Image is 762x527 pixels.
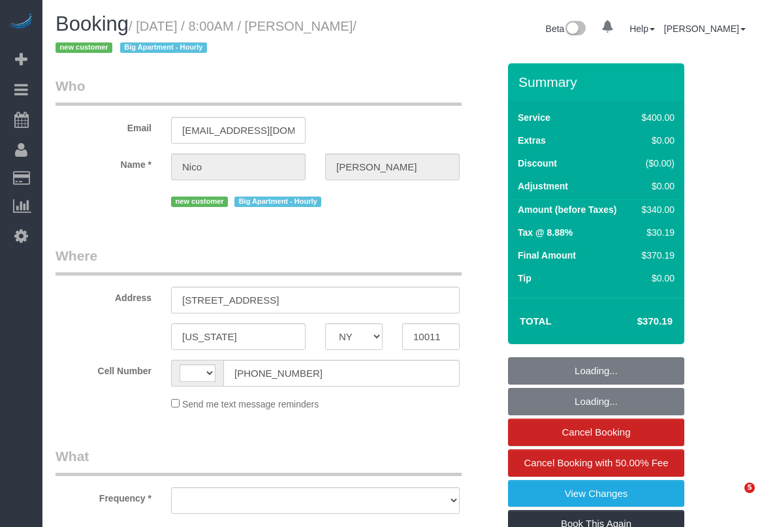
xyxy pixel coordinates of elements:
label: Discount [518,157,557,170]
legend: What [56,447,462,476]
div: $0.00 [637,272,675,285]
img: New interface [564,21,586,38]
input: First Name [171,153,306,180]
label: Email [46,117,161,135]
label: Frequency * [46,487,161,505]
div: $0.00 [637,180,675,193]
a: View Changes [508,480,684,507]
label: Extras [518,134,546,147]
label: Amount (before Taxes) [518,203,616,216]
legend: Where [56,246,462,276]
input: Cell Number [223,360,460,387]
a: [PERSON_NAME] [664,24,746,34]
span: 5 [744,483,755,493]
a: Help [629,24,655,34]
span: Cancel Booking with 50.00% Fee [524,457,669,468]
label: Cell Number [46,360,161,377]
legend: Who [56,76,462,106]
input: Email [171,117,306,144]
small: / [DATE] / 8:00AM / [PERSON_NAME] [56,19,357,56]
a: Cancel Booking [508,419,684,446]
div: ($0.00) [637,157,675,170]
label: Service [518,111,550,124]
a: Beta [546,24,586,34]
a: Cancel Booking with 50.00% Fee [508,449,684,477]
iframe: Intercom live chat [718,483,749,514]
input: Last Name [325,153,460,180]
label: Address [46,287,161,304]
div: $30.19 [637,226,675,239]
label: Adjustment [518,180,568,193]
span: new customer [171,197,228,207]
h3: Summary [518,74,678,89]
div: $400.00 [637,111,675,124]
div: $0.00 [637,134,675,147]
label: Final Amount [518,249,576,262]
span: Booking [56,12,129,35]
input: Zip Code [402,323,460,350]
div: $370.19 [637,249,675,262]
img: Automaid Logo [8,13,34,31]
label: Tip [518,272,532,285]
label: Name * [46,153,161,171]
span: Send me text message reminders [182,399,319,409]
strong: Total [520,315,552,327]
input: City [171,323,306,350]
span: new customer [56,42,112,53]
span: Big Apartment - Hourly [234,197,321,207]
label: Tax @ 8.88% [518,226,573,239]
span: / [56,19,357,56]
h4: $370.19 [598,316,673,327]
span: Big Apartment - Hourly [120,42,207,53]
div: $340.00 [637,203,675,216]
